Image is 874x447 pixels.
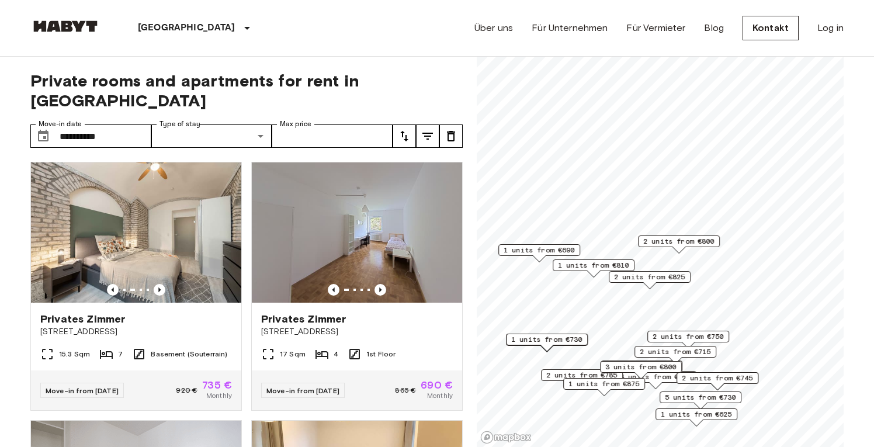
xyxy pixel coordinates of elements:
span: 2 units from €800 [643,236,715,247]
a: Previous imagePrevious imagePrivates Zimmer[STREET_ADDRESS]15.3 Sqm7Basement (Souterrain)Move-in ... [30,162,242,411]
div: Map marker [541,369,623,387]
div: Map marker [634,346,716,364]
span: [STREET_ADDRESS] [40,326,232,338]
label: Max price [280,119,311,129]
span: Privates Zimmer [261,312,346,326]
span: [STREET_ADDRESS] [261,326,453,338]
div: Map marker [638,235,720,254]
a: Für Vermieter [626,21,685,35]
span: 2 units from €715 [640,346,711,357]
button: Previous image [374,284,386,296]
span: 7 [118,349,123,359]
span: 3 units from €800 [605,362,677,372]
span: 1 units from €690 [504,245,575,255]
span: 1 units from €875 [568,379,640,389]
a: Marketing picture of unit DE-02-023-04MPrevious imagePrevious imagePrivates Zimmer[STREET_ADDRESS... [251,162,463,411]
span: 2 units from €745 [682,373,753,383]
span: Private rooms and apartments for rent in [GEOGRAPHIC_DATA] [30,71,463,110]
button: Choose date, selected date is 1 Sep 2025 [32,124,55,148]
span: Monthly [206,390,232,401]
span: 735 € [202,380,232,390]
a: Mapbox logo [480,431,532,444]
div: Map marker [600,361,682,379]
button: tune [393,124,416,148]
span: 1 units from €625 [661,409,732,420]
span: 920 € [176,385,197,396]
div: Map marker [601,361,682,379]
span: 1 units from €730 [511,334,582,345]
a: Für Unternehmen [532,21,608,35]
button: tune [439,124,463,148]
span: 1 units from €810 [558,260,629,271]
span: 2 units from €825 [614,272,685,282]
p: [GEOGRAPHIC_DATA] [138,21,235,35]
span: 5 units from €730 [665,392,736,403]
span: 865 € [395,385,416,396]
div: Map marker [553,259,634,278]
span: Monthly [427,390,453,401]
div: Map marker [677,372,758,390]
div: Map marker [506,334,588,352]
button: tune [416,124,439,148]
button: Previous image [107,284,119,296]
span: 1st Floor [366,349,396,359]
span: 2 units from €785 [546,370,618,380]
div: Map marker [498,244,580,262]
img: Marketing picture of unit DE-02-004-006-05HF [31,162,241,303]
span: 17 Sqm [280,349,306,359]
span: 4 [334,349,338,359]
div: Map marker [615,371,696,389]
a: Über uns [474,21,513,35]
label: Type of stay [159,119,200,129]
div: Map marker [563,378,645,396]
span: 15.3 Sqm [59,349,90,359]
a: Blog [704,21,724,35]
button: Previous image [328,284,339,296]
span: Move-in from [DATE] [266,386,339,395]
span: Move-in from [DATE] [46,386,119,395]
label: Move-in date [39,119,82,129]
a: Log in [817,21,844,35]
div: Map marker [655,408,737,427]
button: Previous image [154,284,165,296]
div: Map marker [660,391,741,410]
a: Kontakt [743,16,799,40]
div: Map marker [647,331,729,349]
span: Basement (Souterrain) [151,349,227,359]
span: 2 units from €750 [653,331,724,342]
span: 690 € [421,380,453,390]
img: Marketing picture of unit DE-02-023-04M [252,162,462,303]
div: Map marker [609,271,691,289]
span: Privates Zimmer [40,312,125,326]
img: Habyt [30,20,100,32]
